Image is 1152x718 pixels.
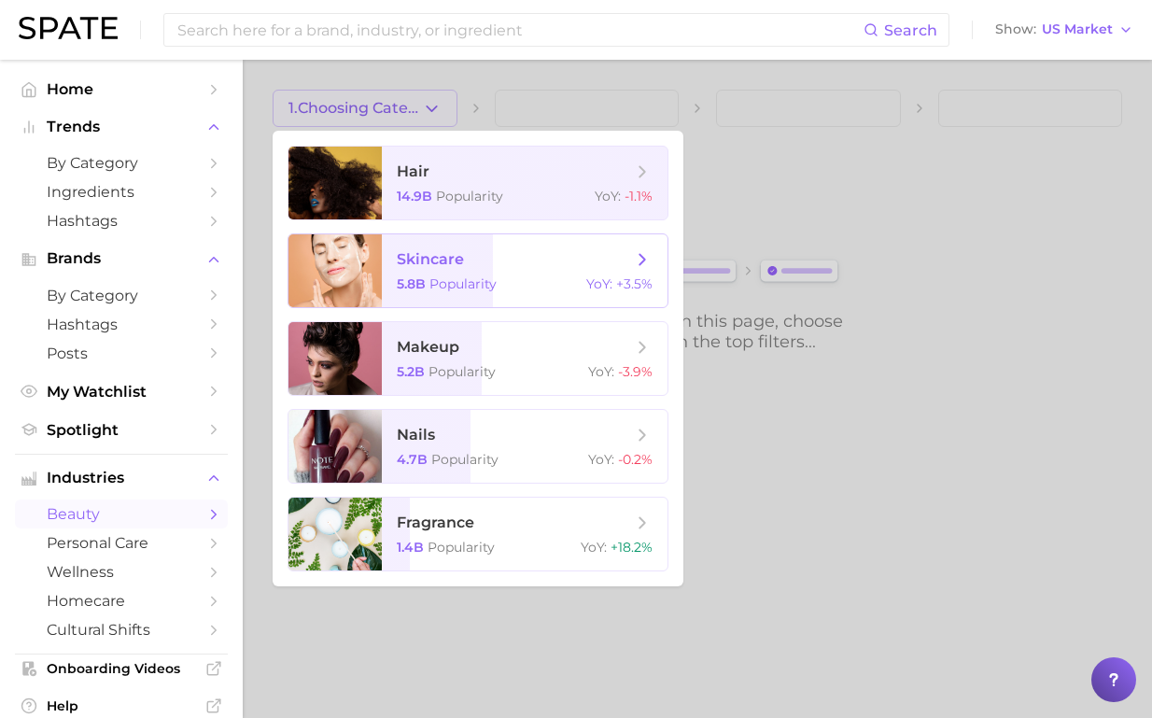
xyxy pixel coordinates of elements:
[47,80,196,98] span: Home
[47,154,196,172] span: by Category
[397,188,432,204] span: 14.9b
[47,119,196,135] span: Trends
[611,539,653,556] span: +18.2%
[429,275,497,292] span: Popularity
[47,697,196,714] span: Help
[397,338,459,356] span: makeup
[15,615,228,644] a: cultural shifts
[397,363,425,380] span: 5.2b
[884,21,937,39] span: Search
[47,505,196,523] span: beauty
[397,162,429,180] span: hair
[47,660,196,677] span: Onboarding Videos
[15,113,228,141] button: Trends
[595,188,621,204] span: YoY :
[47,345,196,362] span: Posts
[1042,24,1113,35] span: US Market
[625,188,653,204] span: -1.1%
[47,563,196,581] span: wellness
[15,245,228,273] button: Brands
[618,363,653,380] span: -3.9%
[15,310,228,339] a: Hashtags
[616,275,653,292] span: +3.5%
[588,451,614,468] span: YoY :
[586,275,612,292] span: YoY :
[15,586,228,615] a: homecare
[397,426,435,443] span: nails
[436,188,503,204] span: Popularity
[47,287,196,304] span: by Category
[47,316,196,333] span: Hashtags
[15,177,228,206] a: Ingredients
[15,148,228,177] a: by Category
[47,534,196,552] span: personal care
[47,421,196,439] span: Spotlight
[47,592,196,610] span: homecare
[15,415,228,444] a: Spotlight
[397,250,464,268] span: skincare
[990,18,1138,42] button: ShowUS Market
[47,183,196,201] span: Ingredients
[15,75,228,104] a: Home
[15,281,228,310] a: by Category
[19,17,118,39] img: SPATE
[431,451,499,468] span: Popularity
[397,514,474,531] span: fragrance
[273,131,683,586] ul: 1.Choosing Category
[397,275,426,292] span: 5.8b
[47,250,196,267] span: Brands
[15,339,228,368] a: Posts
[581,539,607,556] span: YoY :
[15,557,228,586] a: wellness
[428,539,495,556] span: Popularity
[618,451,653,468] span: -0.2%
[995,24,1036,35] span: Show
[47,212,196,230] span: Hashtags
[15,464,228,492] button: Industries
[15,655,228,683] a: Onboarding Videos
[397,539,424,556] span: 1.4b
[428,363,496,380] span: Popularity
[397,451,428,468] span: 4.7b
[15,528,228,557] a: personal care
[15,500,228,528] a: beauty
[47,470,196,486] span: Industries
[47,621,196,639] span: cultural shifts
[15,206,228,235] a: Hashtags
[588,363,614,380] span: YoY :
[15,377,228,406] a: My Watchlist
[47,383,196,401] span: My Watchlist
[176,14,864,46] input: Search here for a brand, industry, or ingredient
